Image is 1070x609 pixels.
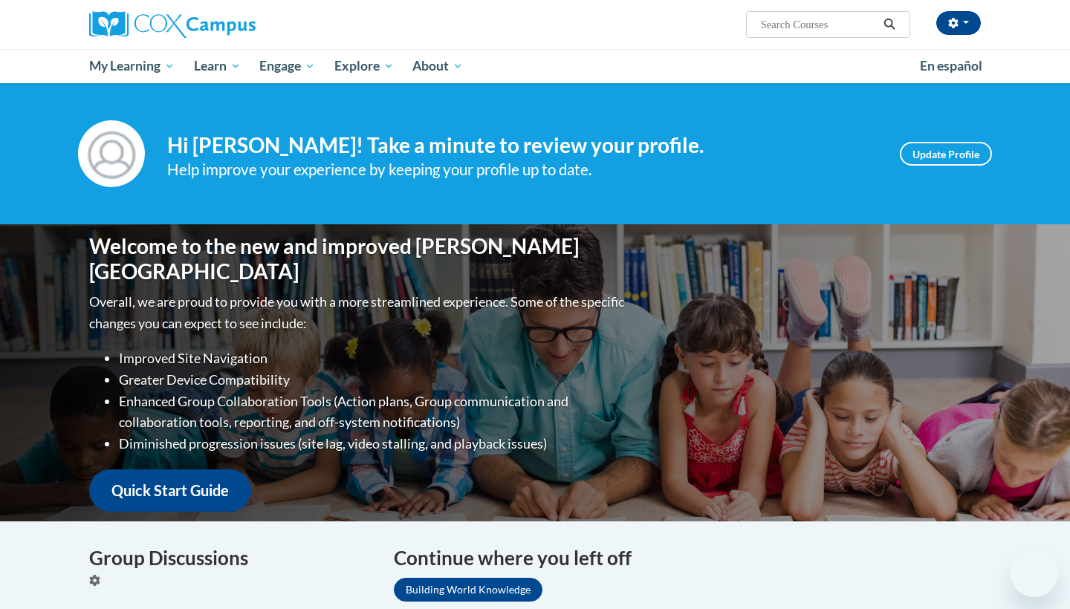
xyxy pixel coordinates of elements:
a: About [403,49,473,83]
img: Cox Campus [89,11,256,38]
span: Learn [194,57,241,75]
span: En español [920,58,982,74]
iframe: Button to launch messaging window [1011,550,1058,597]
span: About [412,57,463,75]
input: Search Courses [759,16,878,33]
li: Enhanced Group Collaboration Tools (Action plans, Group communication and collaboration tools, re... [119,391,628,434]
h4: Group Discussions [89,544,372,573]
a: Building World Knowledge [394,578,542,602]
li: Diminished progression issues (site lag, video stalling, and playback issues) [119,433,628,455]
p: Overall, we are proud to provide you with a more streamlined experience. Some of the specific cha... [89,291,628,334]
h1: Welcome to the new and improved [PERSON_NAME][GEOGRAPHIC_DATA] [89,234,628,284]
button: Account Settings [936,11,981,35]
a: Learn [184,49,250,83]
div: Main menu [67,49,1003,83]
a: En español [910,51,992,82]
div: Help improve your experience by keeping your profile up to date. [167,157,878,182]
a: Engage [250,49,325,83]
span: Engage [259,57,315,75]
button: Search [878,16,901,33]
li: Greater Device Compatibility [119,369,628,391]
a: Update Profile [900,142,992,166]
a: Cox Campus [89,11,372,38]
img: Profile Image [78,120,145,187]
span: Explore [334,57,394,75]
h4: Continue where you left off [394,544,981,573]
a: My Learning [80,49,184,83]
h4: Hi [PERSON_NAME]! Take a minute to review your profile. [167,133,878,158]
span: My Learning [89,57,175,75]
li: Improved Site Navigation [119,348,628,369]
a: Explore [325,49,403,83]
a: Quick Start Guide [89,469,251,512]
